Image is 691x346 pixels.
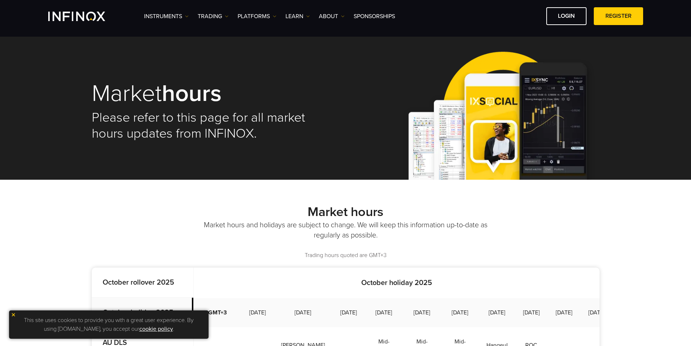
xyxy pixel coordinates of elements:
h2: Please refer to this page for all market hours updates from INFINOX. [92,110,336,142]
strong: hours [162,79,222,108]
td: [DATE] [241,298,274,327]
p: Market hours and holidays are subject to change. We will keep this information up-to-date as regu... [202,220,489,240]
strong: October holiday 2025 [103,308,173,317]
strong: October holiday 2025 [361,278,432,287]
td: [DATE] [515,298,548,327]
td: GMT+3 [194,298,241,327]
td: [DATE] [580,298,613,327]
a: REGISTER [594,7,643,25]
strong: Market hours [308,204,383,220]
p: Trading hours quoted are GMT+3 [92,251,600,260]
td: [DATE] [403,298,441,327]
td: [DATE] [441,298,479,327]
a: Instruments [144,12,189,21]
a: ABOUT [319,12,345,21]
td: [DATE] [332,298,365,327]
a: Learn [285,12,310,21]
a: PLATFORMS [238,12,276,21]
td: [DATE] [365,298,403,327]
strong: October rollover 2025 [103,278,174,287]
a: SPONSORSHIPS [354,12,395,21]
p: This site uses cookies to provide you with a great user experience. By using [DOMAIN_NAME], you a... [13,314,205,335]
a: cookie policy [139,325,173,333]
td: [DATE] [274,298,332,327]
td: [DATE] [548,298,580,327]
img: yellow close icon [11,312,16,317]
h1: Market [92,81,336,106]
a: TRADING [198,12,229,21]
td: [DATE] [479,298,515,327]
a: LOGIN [546,7,587,25]
a: INFINOX Logo [48,12,122,21]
